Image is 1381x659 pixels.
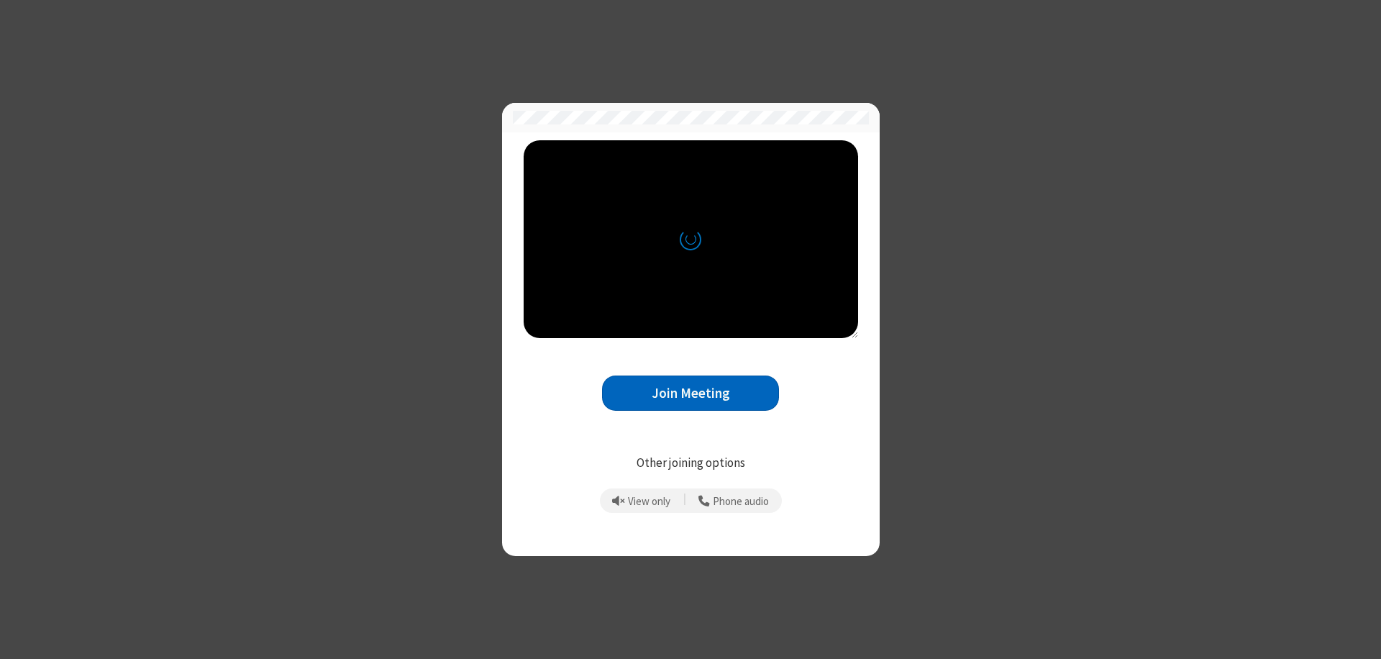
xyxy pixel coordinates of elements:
p: Other joining options [524,454,858,473]
button: Prevent echo when there is already an active mic and speaker in the room. [607,488,676,513]
span: | [683,491,686,511]
button: Use your phone for mic and speaker while you view the meeting on this device. [693,488,775,513]
span: Phone audio [713,496,769,508]
button: Join Meeting [602,376,779,411]
span: View only [628,496,670,508]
